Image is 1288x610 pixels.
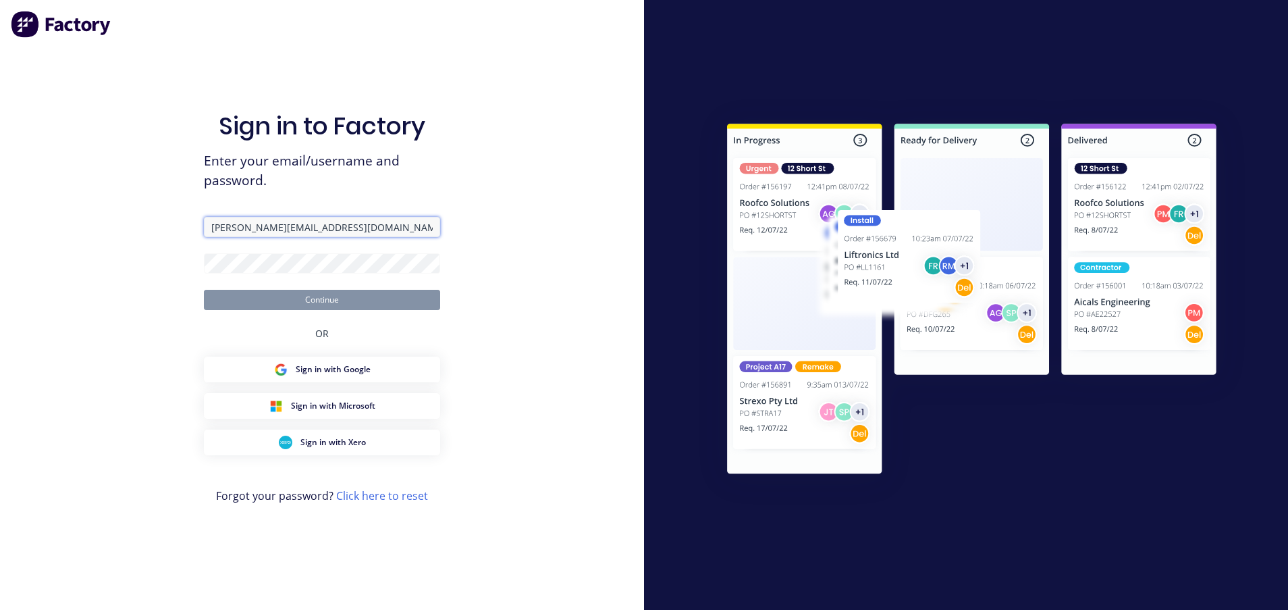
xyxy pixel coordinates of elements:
[291,400,375,412] span: Sign in with Microsoft
[296,363,371,376] span: Sign in with Google
[315,310,329,357] div: OR
[204,393,440,419] button: Microsoft Sign inSign in with Microsoft
[279,436,292,449] img: Xero Sign in
[216,488,428,504] span: Forgot your password?
[219,111,425,141] h1: Sign in to Factory
[697,97,1246,506] img: Sign in
[274,363,288,376] img: Google Sign in
[336,488,428,503] a: Click here to reset
[300,436,366,449] span: Sign in with Xero
[204,151,440,190] span: Enter your email/username and password.
[204,290,440,310] button: Continue
[269,399,283,413] img: Microsoft Sign in
[204,217,440,237] input: Email/Username
[11,11,112,38] img: Factory
[204,430,440,455] button: Xero Sign inSign in with Xero
[204,357,440,382] button: Google Sign inSign in with Google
